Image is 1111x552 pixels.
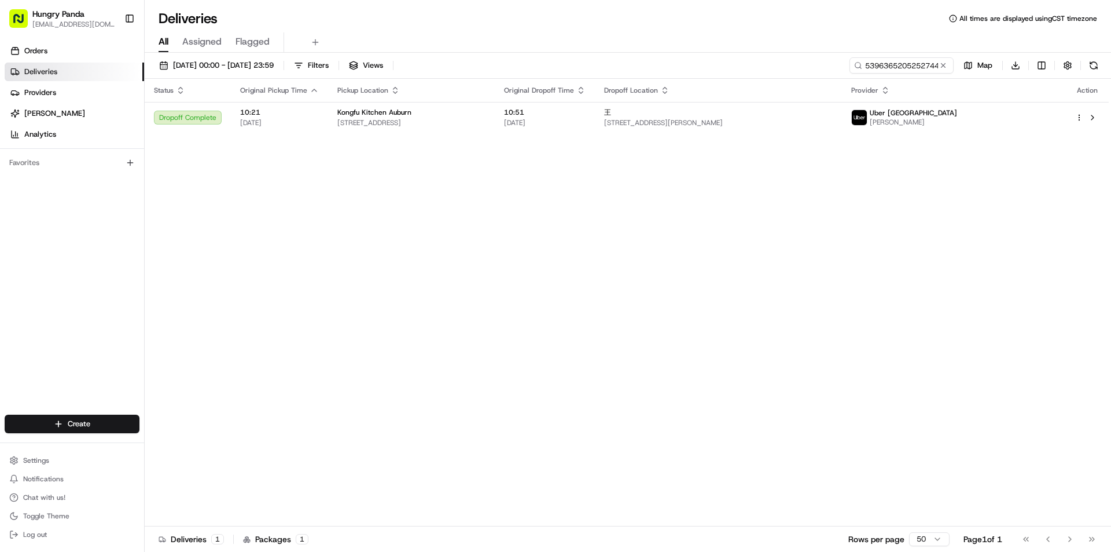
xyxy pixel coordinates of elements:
[5,5,120,32] button: Hungry Panda[EMAIL_ADDRESS][DOMAIN_NAME]
[23,493,65,502] span: Chat with us!
[182,35,222,49] span: Assigned
[504,118,586,127] span: [DATE]
[604,108,611,117] span: 王
[337,108,411,117] span: Kongfu Kitchen Auburn
[337,118,485,127] span: [STREET_ADDRESS]
[363,60,383,71] span: Views
[851,86,878,95] span: Provider
[211,534,224,544] div: 1
[5,104,144,123] a: [PERSON_NAME]
[5,452,139,469] button: Settings
[5,83,144,102] a: Providers
[5,42,144,60] a: Orders
[5,153,139,172] div: Favorites
[23,530,47,539] span: Log out
[337,86,388,95] span: Pickup Location
[308,60,329,71] span: Filters
[32,8,84,20] button: Hungry Panda
[24,67,57,77] span: Deliveries
[604,118,833,127] span: [STREET_ADDRESS][PERSON_NAME]
[289,57,334,74] button: Filters
[159,533,224,545] div: Deliveries
[154,86,174,95] span: Status
[243,533,308,545] div: Packages
[849,57,954,74] input: Type to search
[154,57,279,74] button: [DATE] 00:00 - [DATE] 23:59
[870,108,957,118] span: Uber [GEOGRAPHIC_DATA]
[870,118,957,127] span: [PERSON_NAME]
[963,533,1002,545] div: Page 1 of 1
[5,63,144,81] a: Deliveries
[977,60,992,71] span: Map
[959,14,1097,23] span: All times are displayed using CST timezone
[852,110,867,125] img: uber-new-logo.jpeg
[604,86,658,95] span: Dropoff Location
[504,86,574,95] span: Original Dropoff Time
[1086,57,1102,74] button: Refresh
[240,86,307,95] span: Original Pickup Time
[504,108,586,117] span: 10:51
[24,87,56,98] span: Providers
[23,456,49,465] span: Settings
[68,419,90,429] span: Create
[23,474,64,484] span: Notifications
[848,533,904,545] p: Rows per page
[296,534,308,544] div: 1
[1075,86,1099,95] div: Action
[5,125,144,144] a: Analytics
[236,35,270,49] span: Flagged
[5,489,139,506] button: Chat with us!
[159,35,168,49] span: All
[24,129,56,140] span: Analytics
[32,20,115,29] button: [EMAIL_ADDRESS][DOMAIN_NAME]
[173,60,274,71] span: [DATE] 00:00 - [DATE] 23:59
[5,471,139,487] button: Notifications
[159,9,218,28] h1: Deliveries
[23,511,69,521] span: Toggle Theme
[5,527,139,543] button: Log out
[344,57,388,74] button: Views
[240,118,319,127] span: [DATE]
[24,108,85,119] span: [PERSON_NAME]
[5,508,139,524] button: Toggle Theme
[958,57,998,74] button: Map
[5,415,139,433] button: Create
[240,108,319,117] span: 10:21
[24,46,47,56] span: Orders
